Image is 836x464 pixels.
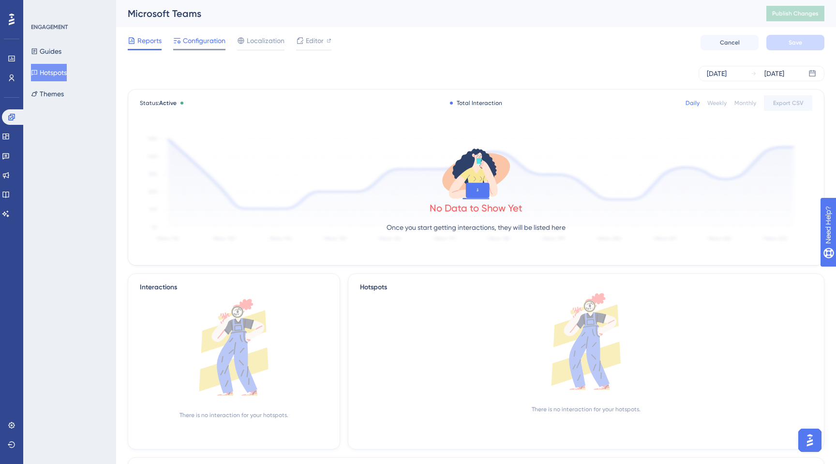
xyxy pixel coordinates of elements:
[140,99,177,107] span: Status:
[23,2,60,14] span: Need Help?
[766,6,824,21] button: Publish Changes
[247,35,284,46] span: Localization
[179,411,288,419] div: There is no interaction for your hotspots.
[701,35,759,50] button: Cancel
[31,64,67,81] button: Hotspots
[140,282,177,293] div: Interactions
[31,23,68,31] div: ENGAGEMENT
[387,222,566,233] p: Once you start getting interactions, they will be listed here
[31,43,61,60] button: Guides
[707,99,727,107] div: Weekly
[430,201,522,215] div: No Data to Show Yet
[764,68,784,79] div: [DATE]
[773,99,804,107] span: Export CSV
[137,35,162,46] span: Reports
[707,68,727,79] div: [DATE]
[795,426,824,455] iframe: UserGuiding AI Assistant Launcher
[720,39,740,46] span: Cancel
[31,85,64,103] button: Themes
[789,39,802,46] span: Save
[306,35,324,46] span: Editor
[128,7,742,20] div: Microsoft Teams
[450,99,502,107] div: Total Interaction
[686,99,700,107] div: Daily
[766,35,824,50] button: Save
[360,282,812,293] div: Hotspots
[532,405,641,413] div: There is no interaction for your hotspots.
[772,10,819,17] span: Publish Changes
[183,35,225,46] span: Configuration
[764,95,812,111] button: Export CSV
[734,99,756,107] div: Monthly
[159,100,177,106] span: Active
